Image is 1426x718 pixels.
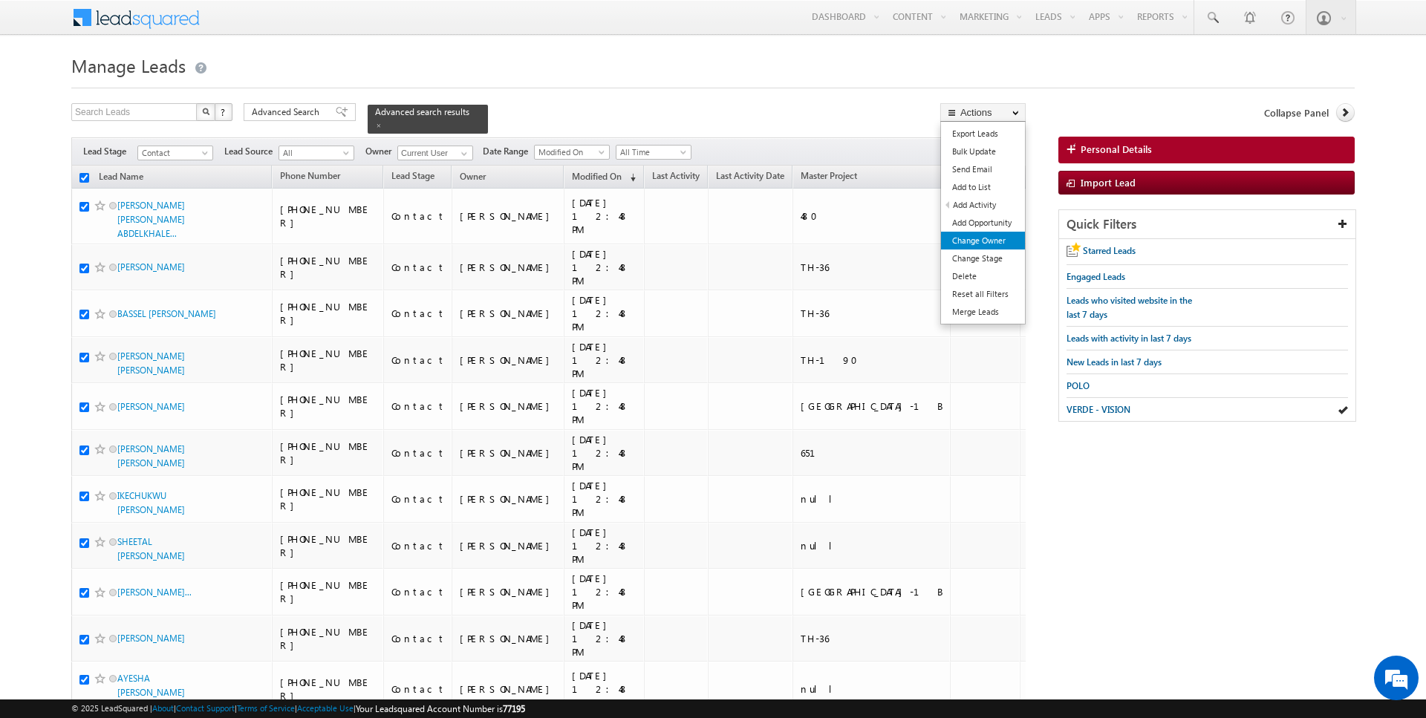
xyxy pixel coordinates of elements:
div: [PHONE_NUMBER] [280,300,377,327]
span: © 2025 LeadSquared | | | | | [71,702,525,716]
div: [PHONE_NUMBER] [280,440,377,466]
span: Phone Number [280,170,340,181]
span: Master Project [801,170,857,181]
div: 651 [801,446,943,460]
div: [DATE] 12:48 PM [572,526,637,566]
a: [PERSON_NAME] [117,633,185,644]
div: [PERSON_NAME] [460,353,557,367]
div: [DATE] 12:48 PM [572,433,637,473]
a: SHEETAL [PERSON_NAME] [117,536,185,561]
div: [PHONE_NUMBER] [280,486,377,512]
span: Owner [365,145,397,158]
div: [PERSON_NAME] [460,446,557,460]
span: ? [221,105,227,118]
a: [PERSON_NAME] [PERSON_NAME] ABDELKHALE... [117,200,185,239]
span: (sorted descending) [624,172,636,183]
a: Add Activity [942,196,1025,214]
em: Start Chat [202,457,270,477]
a: Change Stage [941,249,1025,267]
div: [PHONE_NUMBER] [280,254,377,281]
div: [DATE] 12:48 PM [572,619,637,659]
span: Lead Stage [83,145,137,158]
a: Master Project [793,168,865,187]
span: New Leads in last 7 days [1067,356,1162,368]
span: Collapse Panel [1264,106,1329,120]
div: Contact [391,353,446,367]
div: Quick Filters [1059,210,1355,239]
div: Contact [391,632,446,645]
span: Date Range [483,145,534,158]
a: About [152,703,174,713]
span: Modified On [535,146,605,159]
a: [PERSON_NAME] [PERSON_NAME] [117,443,185,469]
div: [DATE] 12:48 PM [572,293,637,333]
div: Contact [391,307,446,320]
div: [PERSON_NAME] [460,632,557,645]
a: [PERSON_NAME] [117,261,185,272]
div: [PERSON_NAME] [460,539,557,552]
div: [DATE] 12:48 PM [572,669,637,709]
img: d_60004797649_company_0_60004797649 [25,78,62,97]
div: [DATE] 12:48 PM [572,196,637,236]
div: [PERSON_NAME] [460,261,557,274]
div: [PERSON_NAME] [460,307,557,320]
a: Add Opportunity [941,214,1025,232]
div: [DATE] 12:48 PM [572,247,637,287]
a: Send Email [941,160,1025,178]
div: Contact [391,399,446,413]
a: AYESHA [PERSON_NAME] [PERSON_NAME] [117,673,185,712]
img: Search [202,108,209,115]
span: Modified On [572,171,622,182]
div: Contact [391,446,446,460]
div: Minimize live chat window [244,7,279,43]
div: [PHONE_NUMBER] [280,203,377,229]
a: BASSEL [PERSON_NAME] [117,308,216,319]
div: [PHONE_NUMBER] [280,578,377,605]
div: Contact [391,585,446,598]
span: Advanced search results [375,106,469,117]
a: [PERSON_NAME] [PERSON_NAME] [117,350,185,376]
button: ? [215,103,232,121]
div: [PHONE_NUMBER] [280,347,377,373]
a: Lead Name [91,169,151,188]
div: [PERSON_NAME] [460,585,557,598]
a: Export Leads [941,125,1025,143]
a: Terms of Service [237,703,295,713]
div: Chat with us now [77,78,250,97]
a: Delete [941,267,1025,285]
a: Add to List [941,178,1025,196]
input: Check all records [79,173,89,183]
div: TH-36 [801,632,943,645]
a: IKECHUKWU [PERSON_NAME] [117,490,185,515]
span: VERDE - VISION [1067,404,1130,415]
span: Lead Source [224,145,279,158]
span: Lead Stage [391,170,434,181]
a: Contact [137,146,213,160]
span: POLO [1067,380,1090,391]
a: Last Activity Date [709,168,792,187]
span: Personal Details [1081,143,1152,156]
a: Acceptable Use [297,703,354,713]
a: All [279,146,354,160]
div: Contact [391,209,446,223]
div: TH-190 [801,353,943,367]
a: Lead Stage [384,168,442,187]
span: Engaged Leads [1067,271,1125,282]
a: All Time [616,145,691,160]
div: Contact [391,682,446,696]
div: [PERSON_NAME] [460,399,557,413]
span: Owner [460,171,486,182]
div: 480 [801,209,943,223]
div: [DATE] 12:48 PM [572,340,637,380]
a: Show All Items [453,146,472,161]
div: [GEOGRAPHIC_DATA]-1B [801,399,943,413]
div: [DATE] 12:48 PM [572,386,637,426]
div: Contact [391,539,446,552]
span: Leads who visited website in the last 7 days [1067,295,1192,320]
span: Manage Leads [71,53,186,77]
span: Leads with activity in last 7 days [1067,333,1191,344]
div: [GEOGRAPHIC_DATA]-1B [801,585,943,598]
a: Change Owner [941,232,1025,249]
div: [PHONE_NUMBER] [280,393,377,420]
div: null [801,492,943,506]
